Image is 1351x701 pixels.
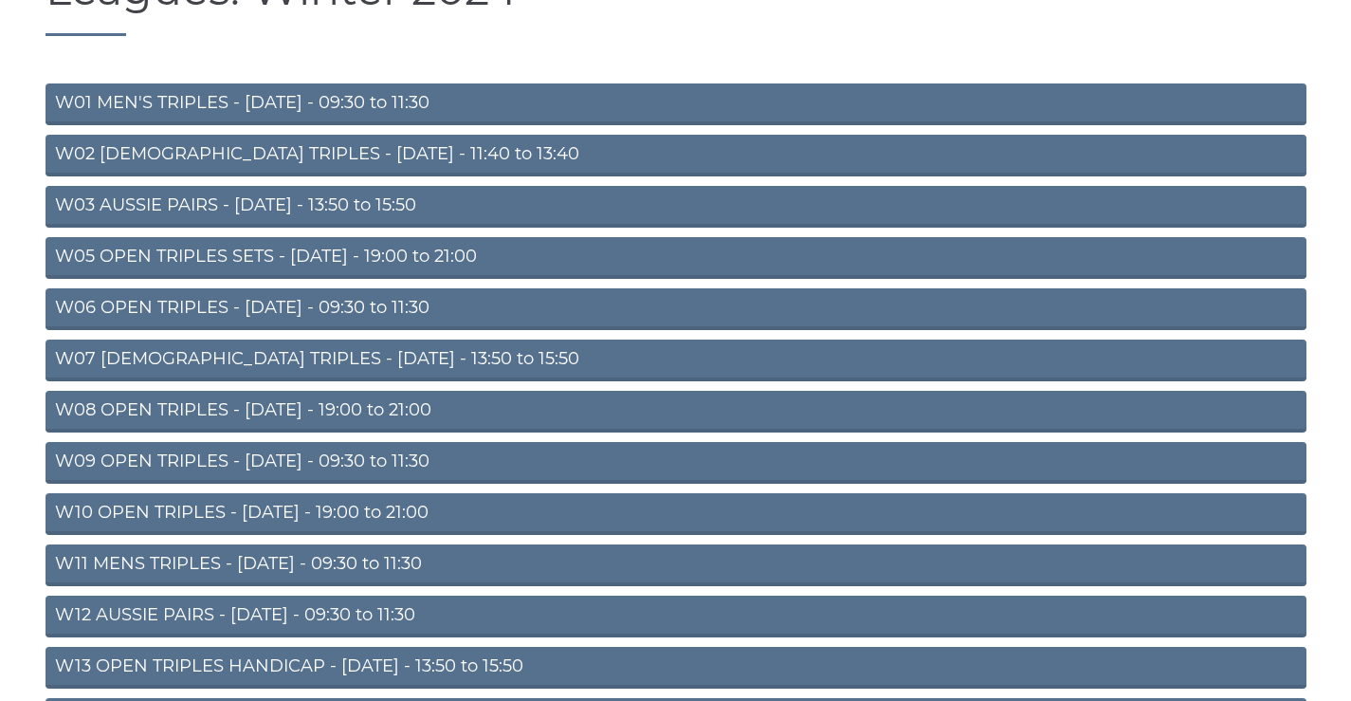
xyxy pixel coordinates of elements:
[46,391,1306,433] a: W08 OPEN TRIPLES - [DATE] - 19:00 to 21:00
[46,493,1306,535] a: W10 OPEN TRIPLES - [DATE] - 19:00 to 21:00
[46,288,1306,330] a: W06 OPEN TRIPLES - [DATE] - 09:30 to 11:30
[46,442,1306,484] a: W09 OPEN TRIPLES - [DATE] - 09:30 to 11:30
[46,237,1306,279] a: W05 OPEN TRIPLES SETS - [DATE] - 19:00 to 21:00
[46,596,1306,637] a: W12 AUSSIE PAIRS - [DATE] - 09:30 to 11:30
[46,544,1306,586] a: W11 MENS TRIPLES - [DATE] - 09:30 to 11:30
[46,83,1306,125] a: W01 MEN'S TRIPLES - [DATE] - 09:30 to 11:30
[46,340,1306,381] a: W07 [DEMOGRAPHIC_DATA] TRIPLES - [DATE] - 13:50 to 15:50
[46,647,1306,689] a: W13 OPEN TRIPLES HANDICAP - [DATE] - 13:50 to 15:50
[46,135,1306,176] a: W02 [DEMOGRAPHIC_DATA] TRIPLES - [DATE] - 11:40 to 13:40
[46,186,1306,228] a: W03 AUSSIE PAIRS - [DATE] - 13:50 to 15:50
